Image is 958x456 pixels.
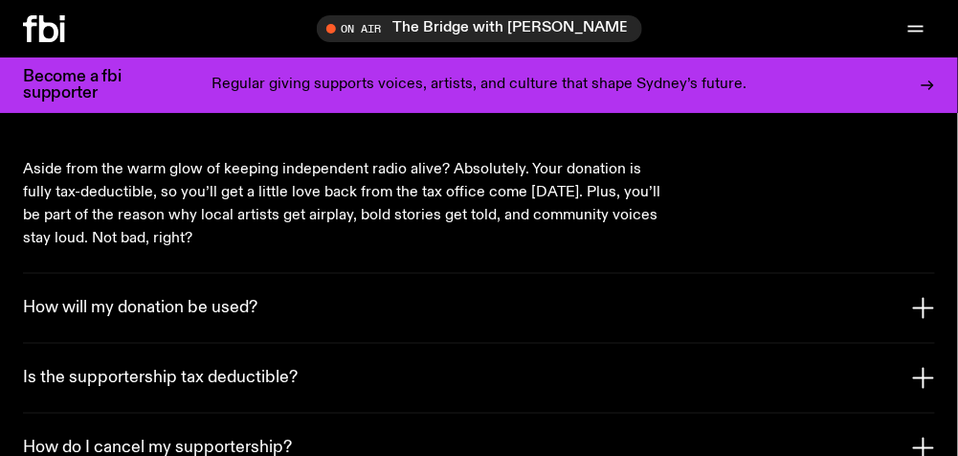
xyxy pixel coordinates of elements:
p: Aside from the warm glow of keeping independent radio alive? Absolutely. Your donation is fully t... [23,158,666,250]
h3: Become a fbi supporter [23,69,145,102]
button: How will my donation be used? [23,274,935,343]
h3: Is the supportership tax deductible? [23,369,298,390]
button: On AirThe Bridge with [PERSON_NAME] [317,15,642,42]
button: Is the supportership tax deductible? [23,344,935,413]
p: Regular giving supports voices, artists, and culture that shape Sydney’s future. [212,77,746,94]
h3: How will my donation be used? [23,299,257,320]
